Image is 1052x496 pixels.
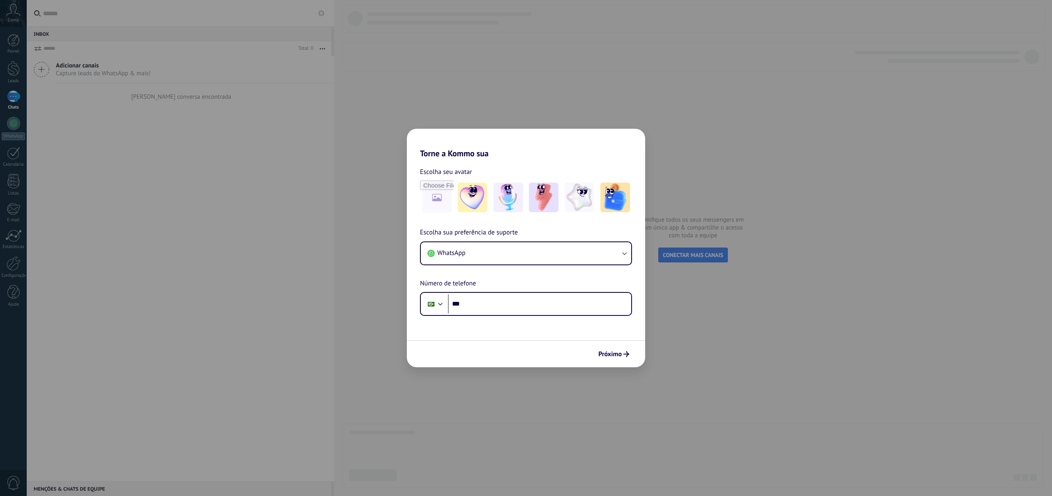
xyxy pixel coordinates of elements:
[494,183,523,212] img: -2.jpeg
[423,295,439,313] div: Brazil: + 55
[421,242,631,264] button: WhatsApp
[595,347,633,361] button: Próximo
[420,227,518,238] span: Escolha sua preferência de suporte
[420,278,476,289] span: Número de telefone
[529,183,558,212] img: -3.jpeg
[407,129,645,158] h2: Torne a Kommo sua
[437,249,466,257] span: WhatsApp
[458,183,487,212] img: -1.jpeg
[420,167,472,177] span: Escolha seu avatar
[598,351,622,357] span: Próximo
[600,183,630,212] img: -5.jpeg
[565,183,594,212] img: -4.jpeg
